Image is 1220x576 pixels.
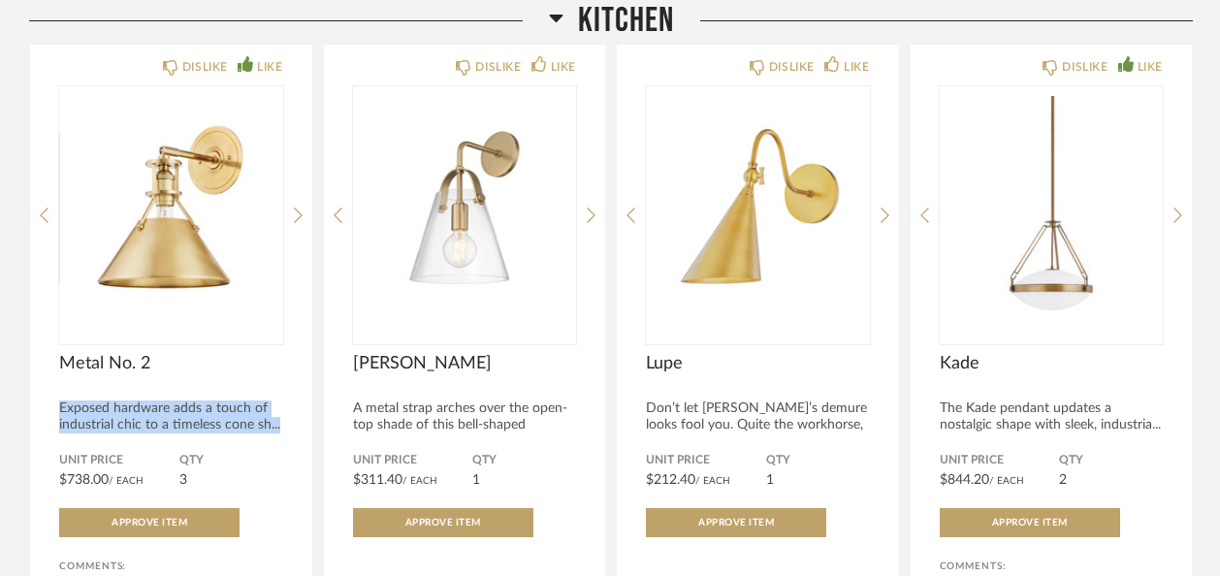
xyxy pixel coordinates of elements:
span: 2 [1059,473,1067,487]
span: Unit Price [940,453,1060,468]
span: 3 [179,473,187,487]
span: / Each [989,476,1024,486]
div: LIKE [1138,57,1163,77]
span: Lupe [646,353,870,374]
img: undefined [59,86,283,329]
div: LIKE [257,57,282,77]
div: DISLIKE [769,57,815,77]
div: LIKE [551,57,576,77]
img: undefined [353,86,577,329]
button: Approve Item [353,508,533,537]
button: Approve Item [59,508,240,537]
button: Approve Item [646,508,826,537]
div: Exposed hardware adds a touch of industrial chic to a timeless cone sh... [59,400,283,433]
span: $844.20 [940,473,989,487]
span: Unit Price [646,453,766,468]
div: DISLIKE [1062,57,1108,77]
span: / Each [109,476,144,486]
div: Comments: [59,557,283,576]
div: The Kade pendant updates a nostalgic shape with sleek, industria... [940,400,1164,433]
div: 0 [646,86,870,329]
span: / Each [402,476,437,486]
span: 1 [472,473,480,487]
span: Approve Item [698,518,774,528]
div: DISLIKE [475,57,521,77]
span: QTY [179,453,283,468]
span: Unit Price [59,453,179,468]
div: LIKE [844,57,869,77]
div: A metal strap arches over the open-top shade of this bell-shaped fixture... [353,400,577,450]
button: Approve Item [940,508,1120,537]
span: Approve Item [112,518,187,528]
span: QTY [766,453,870,468]
span: $212.40 [646,473,695,487]
span: QTY [472,453,576,468]
div: DISLIKE [182,57,228,77]
span: [PERSON_NAME] [353,353,577,374]
span: Unit Price [353,453,473,468]
span: / Each [695,476,730,486]
span: Approve Item [405,518,481,528]
div: 0 [940,86,1164,329]
span: Approve Item [992,518,1068,528]
img: undefined [646,86,870,329]
span: QTY [1059,453,1163,468]
div: 0 [353,86,577,329]
span: Kade [940,353,1164,374]
div: 0 [59,86,283,329]
span: Metal No. 2 [59,353,283,374]
div: Comments: [940,557,1164,576]
span: 1 [766,473,774,487]
span: $738.00 [59,473,109,487]
img: undefined [940,86,1164,329]
span: $311.40 [353,473,402,487]
div: Don’t let [PERSON_NAME]’s demure looks fool you. Quite the workhorse, [PERSON_NAME]’s a ... [646,400,870,450]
